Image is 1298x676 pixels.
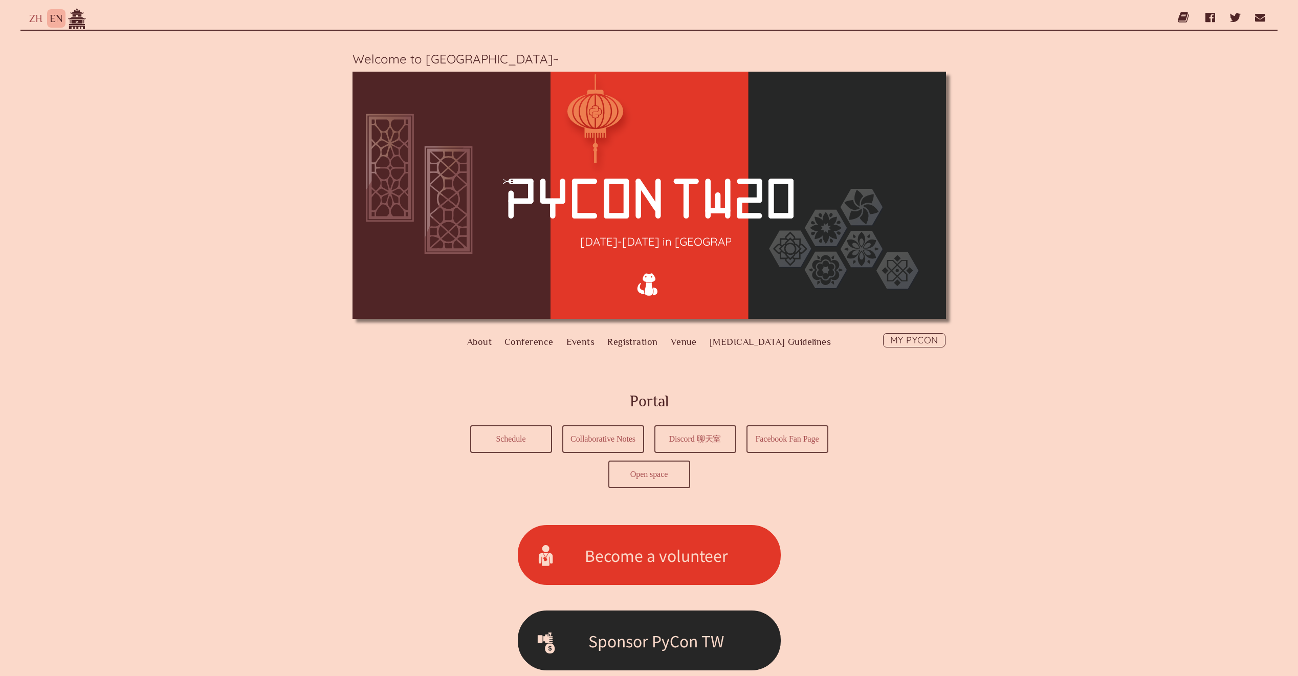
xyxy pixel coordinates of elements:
h2: Portal [465,390,833,413]
a: About [467,333,492,351]
label: Registration [607,333,657,351]
label: Events [566,333,595,351]
a: Open space [609,462,689,487]
a: Twitter [1229,5,1241,30]
a: Venue [671,333,697,351]
a: Email [1255,5,1265,30]
a: Become a volunteer [518,525,781,585]
img: snake-icon.svg [630,266,667,303]
a: Sponsor PyCon TW [518,610,781,670]
img: 2020-logo.svg [503,178,794,219]
a: ZH [29,13,42,24]
a: Discord 聊天室 [655,426,735,452]
div: Welcome to [GEOGRAPHIC_DATA]~ [353,51,946,67]
a: My PyCon [883,333,945,347]
a: Collaborative Notes [563,426,643,452]
a: Blog [1178,5,1191,30]
label: Conference [504,333,554,351]
text: [DATE]-[DATE] in [GEOGRAPHIC_DATA] [580,234,790,248]
a: Schedule [471,426,551,452]
button: EN [47,9,65,28]
a: [MEDICAL_DATA] Guidelines [710,333,831,351]
a: Facebook Fan Page [747,426,827,452]
div: Become a volunteer [559,544,754,566]
button: ZH [27,9,45,28]
a: Facebook [1205,5,1215,30]
div: Sponsor PyCon TW [559,629,754,652]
